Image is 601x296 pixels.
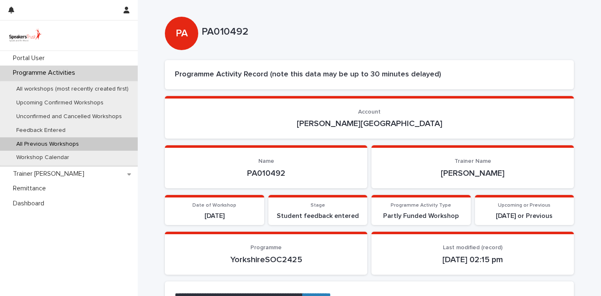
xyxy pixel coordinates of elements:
[10,185,53,192] p: Remittance
[376,212,466,220] p: Partly Funded Workshop
[10,141,86,148] p: All Previous Workshops
[10,170,91,178] p: Trainer [PERSON_NAME]
[273,212,363,220] p: Student feedback entered
[170,212,259,220] p: [DATE]
[250,245,282,250] span: Programme
[391,203,451,208] span: Programme Activity Type
[7,27,44,44] img: UVamC7uQTJC0k9vuxGLS
[258,158,274,164] span: Name
[10,127,72,134] p: Feedback Entered
[498,203,550,208] span: Upcoming or Previous
[10,200,51,207] p: Dashboard
[480,212,569,220] p: [DATE] or Previous
[455,158,491,164] span: Trainer Name
[358,109,381,115] span: Account
[10,113,129,120] p: Unconfirmed and Cancelled Workshops
[311,203,325,208] span: Stage
[10,69,82,77] p: Programme Activities
[443,245,503,250] span: Last modified (record)
[10,154,76,161] p: Workshop Calendar
[175,70,564,79] h2: Programme Activity Record (note this data may be up to 30 minutes delayed)
[175,119,564,129] p: [PERSON_NAME][GEOGRAPHIC_DATA]
[381,168,564,178] p: [PERSON_NAME]
[10,54,51,62] p: Portal User
[202,26,571,38] p: PA010492
[10,86,135,93] p: All workshops (most recently created first)
[175,168,357,178] p: PA010492
[381,255,564,265] p: [DATE] 02:15 pm
[192,203,236,208] span: Date of Workshop
[10,99,110,106] p: Upcoming Confirmed Workshops
[175,255,357,265] p: YorkshireSOC2425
